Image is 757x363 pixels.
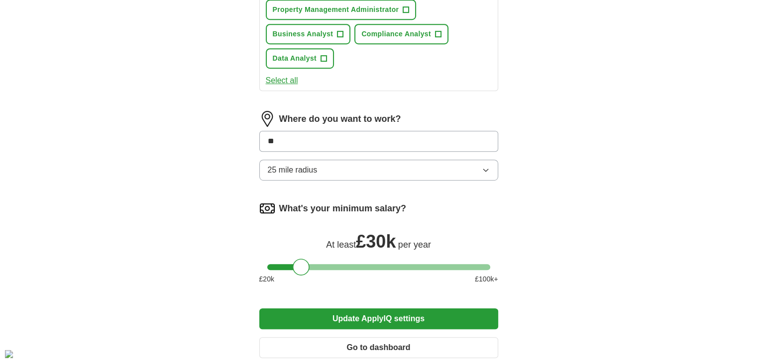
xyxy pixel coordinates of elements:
[398,240,431,250] span: per year
[266,24,351,44] button: Business Analyst
[279,202,406,215] label: What's your minimum salary?
[268,164,318,176] span: 25 mile radius
[259,274,274,284] span: £ 20 k
[259,200,275,216] img: salary.png
[259,337,498,358] button: Go to dashboard
[273,4,399,15] span: Property Management Administrator
[326,240,356,250] span: At least
[354,24,448,44] button: Compliance Analyst
[361,29,431,39] span: Compliance Analyst
[259,160,498,181] button: 25 mile radius
[259,308,498,329] button: Update ApplyIQ settings
[356,231,396,252] span: £ 30k
[266,48,334,69] button: Data Analyst
[5,350,13,358] img: Cookie%20settings
[279,112,401,126] label: Where do you want to work?
[273,53,317,64] span: Data Analyst
[475,274,498,284] span: £ 100 k+
[259,111,275,127] img: location.png
[273,29,333,39] span: Business Analyst
[5,350,13,358] div: Cookie consent button
[266,75,298,87] button: Select all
